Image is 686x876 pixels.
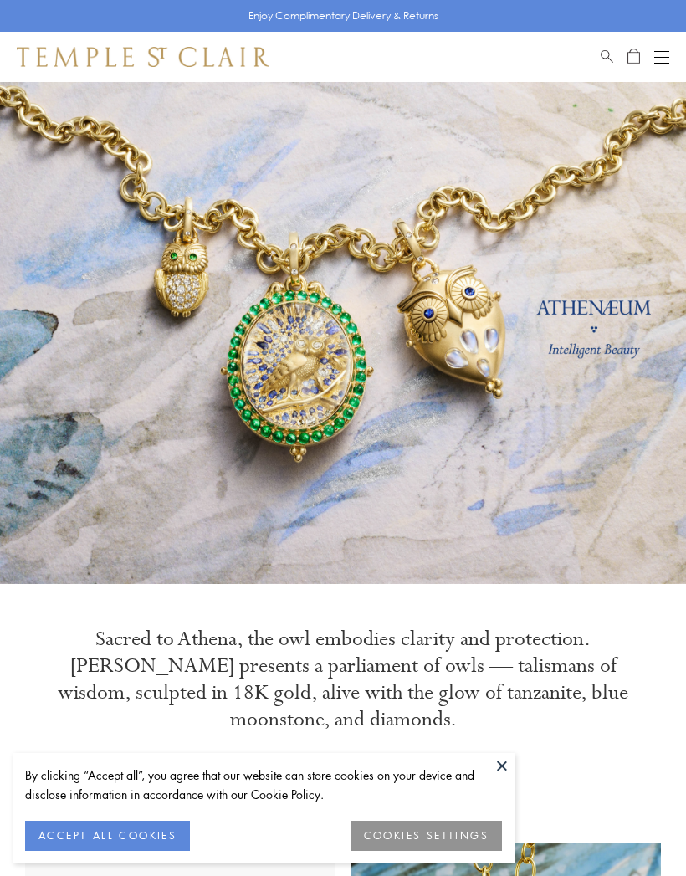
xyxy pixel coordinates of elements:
div: By clicking “Accept all”, you agree that our website can store cookies on your device and disclos... [25,766,502,804]
a: Search [601,47,613,67]
p: Sacred to Athena, the owl embodies clarity and protection. [PERSON_NAME] presents a parliament of... [50,626,636,733]
button: Open navigation [654,47,669,67]
a: Open Shopping Bag [627,47,640,67]
iframe: Gorgias live chat messenger [602,797,669,859]
img: Temple St. Clair [17,47,269,67]
p: Enjoy Complimentary Delivery & Returns [248,8,438,24]
button: COOKIES SETTINGS [351,821,502,851]
button: ACCEPT ALL COOKIES [25,821,190,851]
